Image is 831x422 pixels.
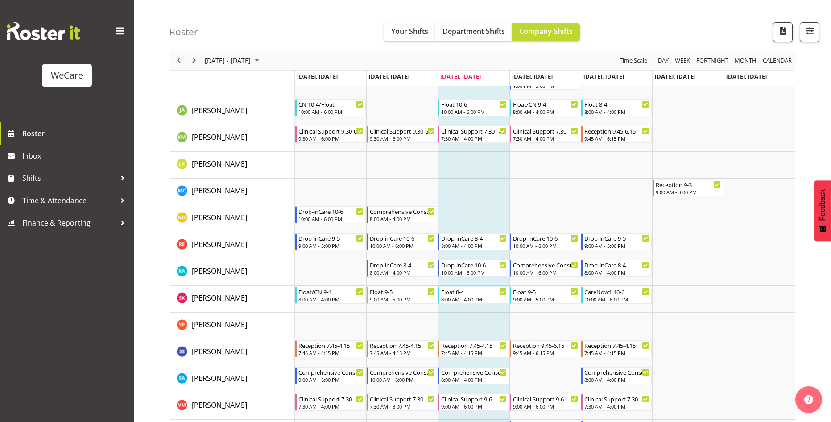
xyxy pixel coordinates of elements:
[170,205,295,232] td: Natasha Ottley resource
[298,296,364,303] div: 8:00 AM - 4:00 PM
[581,367,652,384] div: Sarah Abbott"s event - Comprehensive Consult 8-4 Begin From Friday, October 3, 2025 at 8:00:00 AM...
[438,340,509,357] div: Sara Sherwin"s event - Reception 7.45-4.15 Begin From Wednesday, October 1, 2025 at 7:45:00 AM GM...
[438,126,509,143] div: Kishendri Moodley"s event - Clinical Support 7.30 - 4 Begin From Wednesday, October 1, 2025 at 7:...
[192,292,247,303] a: [PERSON_NAME]
[513,403,578,410] div: 9:00 AM - 6:00 PM
[188,55,200,67] button: Next
[584,100,649,109] div: Float 8-4
[192,293,247,303] span: [PERSON_NAME]
[653,180,723,196] div: Mary Childs"s event - Reception 9-3 Begin From Saturday, October 4, 2025 at 9:00:00 AM GMT+13:00 ...
[298,341,364,350] div: Reception 7.45-4.15
[170,152,295,179] td: Liandy Kritzinger resource
[513,296,578,303] div: 9:00 AM - 5:00 PM
[51,69,83,82] div: WeCare
[298,368,364,376] div: Comprehensive Consult 9-5
[513,126,578,135] div: Clinical Support 7.30 - 4
[170,339,295,366] td: Sara Sherwin resource
[192,185,247,196] a: [PERSON_NAME]
[435,23,512,41] button: Department Shifts
[584,242,649,249] div: 9:00 AM - 5:00 PM
[438,260,509,277] div: Rachna Anderson"s event - Drop-inCare 10-6 Begin From Wednesday, October 1, 2025 at 10:00:00 AM G...
[370,242,435,249] div: 10:00 AM - 6:00 PM
[370,234,435,242] div: Drop-inCare 10-6
[584,287,649,296] div: CareNow1 10-6
[441,242,506,249] div: 8:00 AM - 4:00 PM
[510,287,580,304] div: Saahit Kour"s event - Float 9-5 Begin From Thursday, October 2, 2025 at 9:00:00 AM GMT+13:00 Ends...
[367,340,437,357] div: Sara Sherwin"s event - Reception 7.45-4.15 Begin From Tuesday, September 30, 2025 at 7:45:00 AM G...
[170,393,295,420] td: Viktoriia Molchanova resource
[584,126,649,135] div: Reception 9.45-6.15
[513,100,578,109] div: Float/CN 9-4
[202,51,265,70] div: Sep 29 - Oct 05, 2025
[734,55,757,67] span: Month
[170,286,295,313] td: Saahit Kour resource
[510,126,580,143] div: Kishendri Moodley"s event - Clinical Support 7.30 - 4 Begin From Thursday, October 2, 2025 at 7:3...
[440,72,481,80] span: [DATE], [DATE]
[513,349,578,356] div: 9:45 AM - 6:15 PM
[370,376,435,383] div: 10:00 AM - 6:00 PM
[298,349,364,356] div: 7:45 AM - 4:15 PM
[762,55,793,67] span: calendar
[22,216,116,230] span: Finance & Reporting
[367,206,437,223] div: Natasha Ottley"s event - Comprehensive Consult 8-4 Begin From Tuesday, September 30, 2025 at 8:00...
[761,55,794,67] button: Month
[674,55,691,67] span: Week
[171,51,186,70] div: previous period
[584,376,649,383] div: 8:00 AM - 4:00 PM
[370,287,435,296] div: Float 9-5
[298,394,364,403] div: Clinical Support 7.30 - 4
[295,233,366,250] div: Rachel Els"s event - Drop-inCare 9-5 Begin From Monday, September 29, 2025 at 9:00:00 AM GMT+13:0...
[513,341,578,350] div: Reception 9.45-6.15
[619,55,648,67] span: Time Scale
[298,108,364,115] div: 10:00 AM - 6:00 PM
[370,349,435,356] div: 7:45 AM - 4:15 PM
[584,403,649,410] div: 7:30 AM - 4:00 PM
[298,376,364,383] div: 9:00 AM - 5:00 PM
[192,132,247,142] a: [PERSON_NAME]
[733,55,758,67] button: Timeline Month
[369,72,409,80] span: [DATE], [DATE]
[584,108,649,115] div: 8:00 AM - 4:00 PM
[298,242,364,249] div: 9:00 AM - 5:00 PM
[192,319,247,330] a: [PERSON_NAME]
[441,126,506,135] div: Clinical Support 7.30 - 4
[298,234,364,242] div: Drop-inCare 9-5
[441,368,506,376] div: Comprehensive Consult 8-4
[370,368,435,376] div: Comprehensive Consult 10-6
[367,394,437,411] div: Viktoriia Molchanova"s event - Clinical Support 7.30 - 3 Begin From Tuesday, September 30, 2025 a...
[22,194,116,207] span: Time & Attendance
[170,125,295,152] td: Kishendri Moodley resource
[513,260,578,269] div: Comprehensive Consult 10-6
[773,22,793,42] button: Download a PDF of the roster according to the set date range.
[192,105,247,116] a: [PERSON_NAME]
[192,400,247,410] span: [PERSON_NAME]
[819,189,827,221] span: Feedback
[170,27,198,37] h4: Roster
[192,266,247,276] a: [PERSON_NAME]
[438,287,509,304] div: Saahit Kour"s event - Float 8-4 Begin From Wednesday, October 1, 2025 at 8:00:00 AM GMT+13:00 End...
[513,287,578,296] div: Float 9-5
[441,376,506,383] div: 8:00 AM - 4:00 PM
[438,367,509,384] div: Sarah Abbott"s event - Comprehensive Consult 8-4 Begin From Wednesday, October 1, 2025 at 8:00:00...
[581,394,652,411] div: Viktoriia Molchanova"s event - Clinical Support 7.30 - 4 Begin From Friday, October 3, 2025 at 7:...
[295,287,366,304] div: Saahit Kour"s event - Float/CN 9-4 Begin From Monday, September 29, 2025 at 8:00:00 AM GMT+13:00 ...
[581,340,652,357] div: Sara Sherwin"s event - Reception 7.45-4.15 Begin From Friday, October 3, 2025 at 7:45:00 AM GMT+1...
[695,55,730,67] button: Fortnight
[370,207,435,216] div: Comprehensive Consult 8-4
[367,233,437,250] div: Rachel Els"s event - Drop-inCare 10-6 Begin From Tuesday, September 30, 2025 at 10:00:00 AM GMT+1...
[695,55,729,67] span: Fortnight
[581,126,652,143] div: Kishendri Moodley"s event - Reception 9.45-6.15 Begin From Friday, October 3, 2025 at 9:45:00 AM ...
[370,341,435,350] div: Reception 7.45-4.15
[295,340,366,357] div: Sara Sherwin"s event - Reception 7.45-4.15 Begin From Monday, September 29, 2025 at 7:45:00 AM GM...
[297,72,338,80] span: [DATE], [DATE]
[581,260,652,277] div: Rachna Anderson"s event - Drop-inCare 8-4 Begin From Friday, October 3, 2025 at 8:00:00 AM GMT+13...
[370,135,435,142] div: 9:30 AM - 6:00 PM
[441,135,506,142] div: 7:30 AM - 4:00 PM
[512,23,580,41] button: Company Shifts
[655,72,695,80] span: [DATE], [DATE]
[192,186,247,196] span: [PERSON_NAME]
[192,373,247,384] a: [PERSON_NAME]
[441,287,506,296] div: Float 8-4
[513,108,578,115] div: 8:00 AM - 4:00 PM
